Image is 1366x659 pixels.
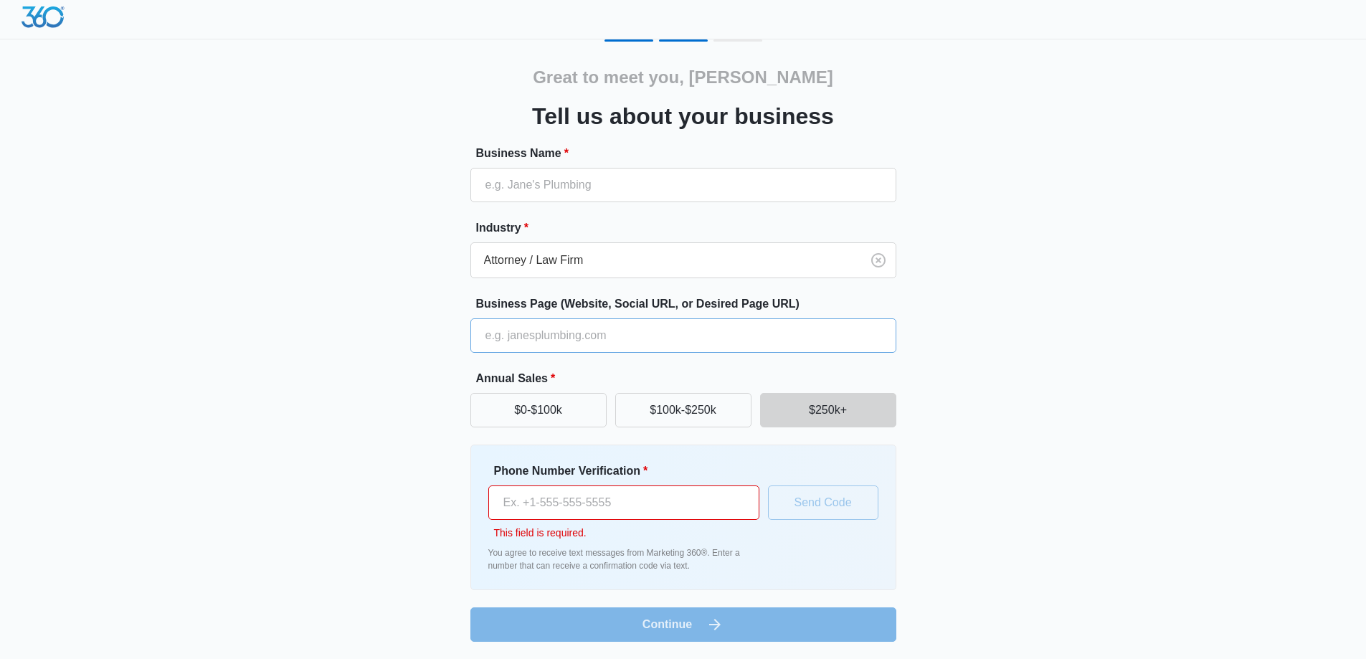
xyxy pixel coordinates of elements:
[476,295,902,313] label: Business Page (Website, Social URL, or Desired Page URL)
[470,318,896,353] input: e.g. janesplumbing.com
[476,219,902,237] label: Industry
[532,99,834,133] h3: Tell us about your business
[488,485,759,520] input: Ex. +1-555-555-5555
[494,526,759,541] p: This field is required.
[533,65,833,90] h2: Great to meet you, [PERSON_NAME]
[760,393,896,427] button: $250k+
[488,546,759,572] p: You agree to receive text messages from Marketing 360®. Enter a number that can receive a confirm...
[615,393,751,427] button: $100k-$250k
[470,168,896,202] input: e.g. Jane's Plumbing
[494,463,765,480] label: Phone Number Verification
[476,145,902,162] label: Business Name
[470,393,607,427] button: $0-$100k
[476,370,902,387] label: Annual Sales
[867,249,890,272] button: Clear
